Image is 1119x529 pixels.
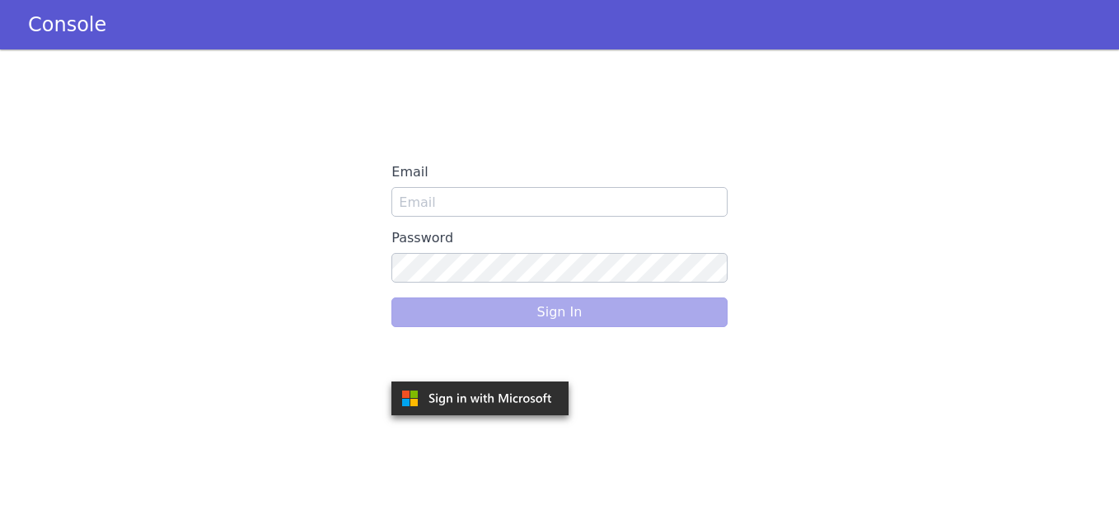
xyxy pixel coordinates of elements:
img: azure.svg [391,382,569,415]
label: Email [391,157,727,187]
label: Password [391,223,727,253]
input: Email [391,187,727,217]
a: Console [8,13,126,36]
iframe: Sign in with Google Button [383,340,581,377]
